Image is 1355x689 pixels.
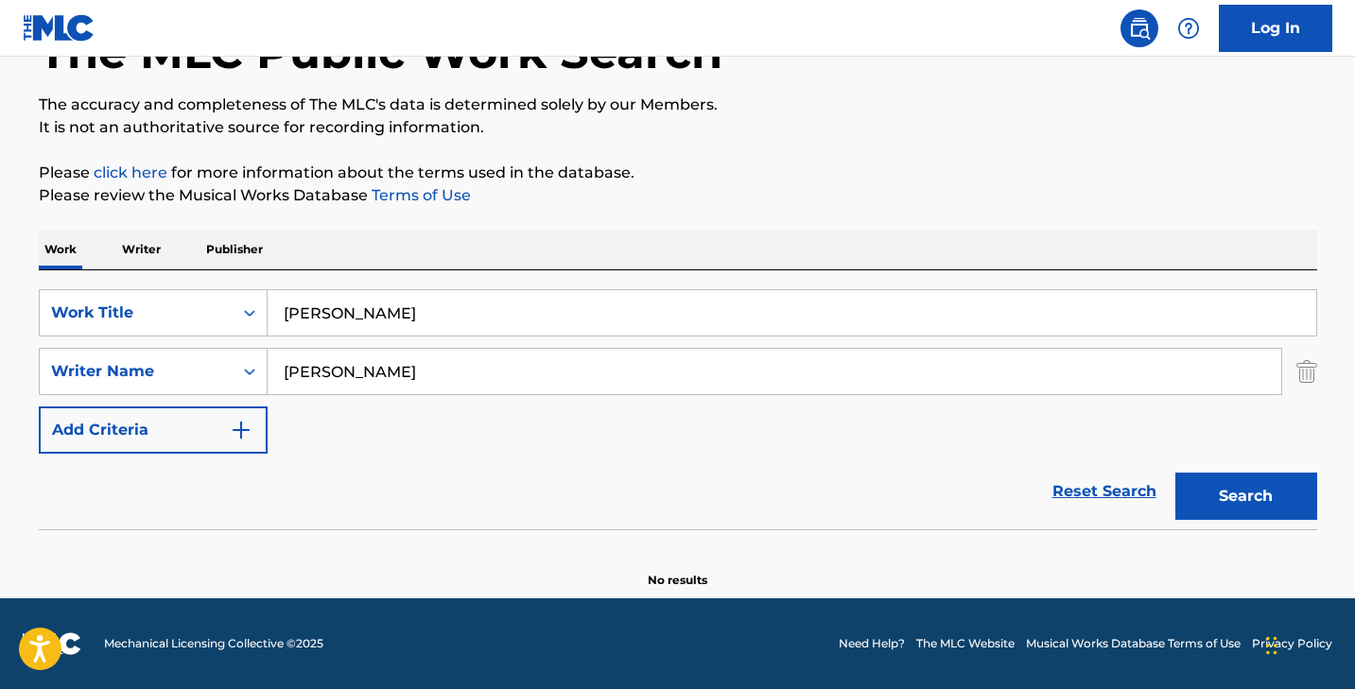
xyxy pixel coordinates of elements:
[116,230,166,269] p: Writer
[1266,617,1277,674] div: Drag
[1260,598,1355,689] iframe: Chat Widget
[1170,9,1207,47] div: Help
[1252,635,1332,652] a: Privacy Policy
[39,184,1317,207] p: Please review the Musical Works Database
[368,186,471,204] a: Terms of Use
[39,406,268,454] button: Add Criteria
[1296,348,1317,395] img: Delete Criterion
[39,162,1317,184] p: Please for more information about the terms used in the database.
[1177,17,1200,40] img: help
[23,632,81,655] img: logo
[1219,5,1332,52] a: Log In
[916,635,1015,652] a: The MLC Website
[39,94,1317,116] p: The accuracy and completeness of The MLC's data is determined solely by our Members.
[51,301,221,324] div: Work Title
[39,289,1317,529] form: Search Form
[51,360,221,383] div: Writer Name
[200,230,269,269] p: Publisher
[1026,635,1241,652] a: Musical Works Database Terms of Use
[1175,473,1317,520] button: Search
[94,164,167,181] a: click here
[39,230,82,269] p: Work
[23,14,96,42] img: MLC Logo
[1120,9,1158,47] a: Public Search
[230,419,252,441] img: 9d2ae6d4665cec9f34b9.svg
[839,635,905,652] a: Need Help?
[648,549,707,589] p: No results
[104,635,323,652] span: Mechanical Licensing Collective © 2025
[1128,17,1151,40] img: search
[39,116,1317,139] p: It is not an authoritative source for recording information.
[1043,471,1166,512] a: Reset Search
